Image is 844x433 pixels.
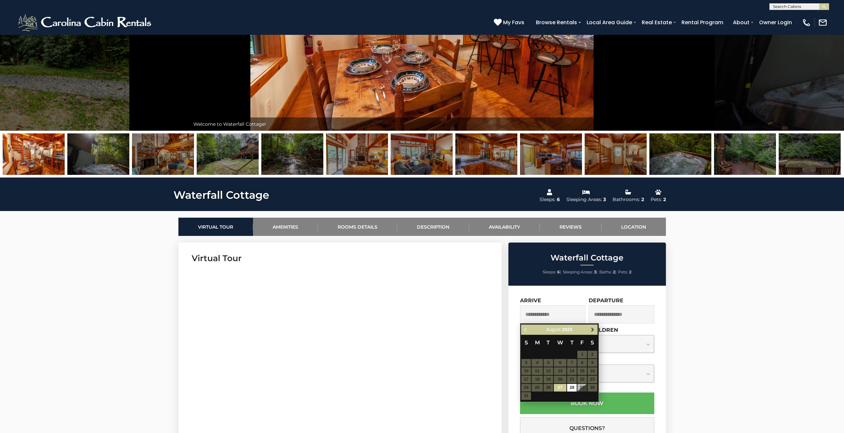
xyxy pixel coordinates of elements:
[67,133,129,175] img: 165121168
[591,339,594,346] span: Saturday
[535,339,540,346] span: Monday
[589,327,618,333] label: Children
[318,218,397,236] a: Rooms Details
[533,17,580,28] a: Browse Rentals
[580,339,584,346] span: Friday
[547,339,550,346] span: Tuesday
[779,133,841,175] img: 163266586
[562,327,572,332] span: 2025
[590,327,595,332] span: Next
[3,133,65,175] img: 163266579
[714,133,776,175] img: 163266587
[543,269,556,274] span: Sleeps:
[567,384,577,392] a: 28
[455,133,517,175] img: 163266578
[570,339,574,346] span: Thursday
[678,17,727,28] a: Rental Program
[599,269,612,274] span: Baths:
[638,17,675,28] a: Real Estate
[557,339,563,346] span: Wednesday
[583,17,635,28] a: Local Area Guide
[178,218,253,236] a: Virtual Tour
[585,133,647,175] img: 163266588
[599,268,617,276] li: |
[649,133,711,175] img: 165121170
[613,269,615,274] strong: 2
[818,18,827,27] img: mail-regular-white.png
[618,269,628,274] span: Pets:
[520,133,582,175] img: 163266589
[520,297,541,304] label: Arrive
[253,218,318,236] a: Amenities
[525,339,528,346] span: Sunday
[602,218,666,236] a: Location
[510,253,664,262] h2: Waterfall Cottage
[469,218,540,236] a: Availability
[554,384,566,392] a: 27
[756,17,795,28] a: Owner Login
[132,133,194,175] img: 163266597
[391,133,453,175] img: 163266592
[629,269,631,274] strong: 2
[520,393,654,414] button: Book Now
[802,18,811,27] img: phone-regular-white.png
[197,133,259,175] img: 163266599
[543,268,561,276] li: |
[557,269,560,274] strong: 6
[563,268,598,276] li: |
[589,297,623,304] label: Departure
[546,327,561,332] span: August
[540,218,602,236] a: Reviews
[503,18,524,27] span: My Favs
[594,269,596,274] strong: 3
[397,218,469,236] a: Description
[730,17,753,28] a: About
[261,133,323,175] img: 163266593
[192,253,488,264] h3: Virtual Tour
[563,269,593,274] span: Sleeping Areas:
[494,18,526,27] a: My Favs
[326,133,388,175] img: 163266598
[190,117,654,131] div: Welcome to Waterfall Cottage!
[17,13,154,33] img: White-1-2.png
[589,325,597,334] a: Next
